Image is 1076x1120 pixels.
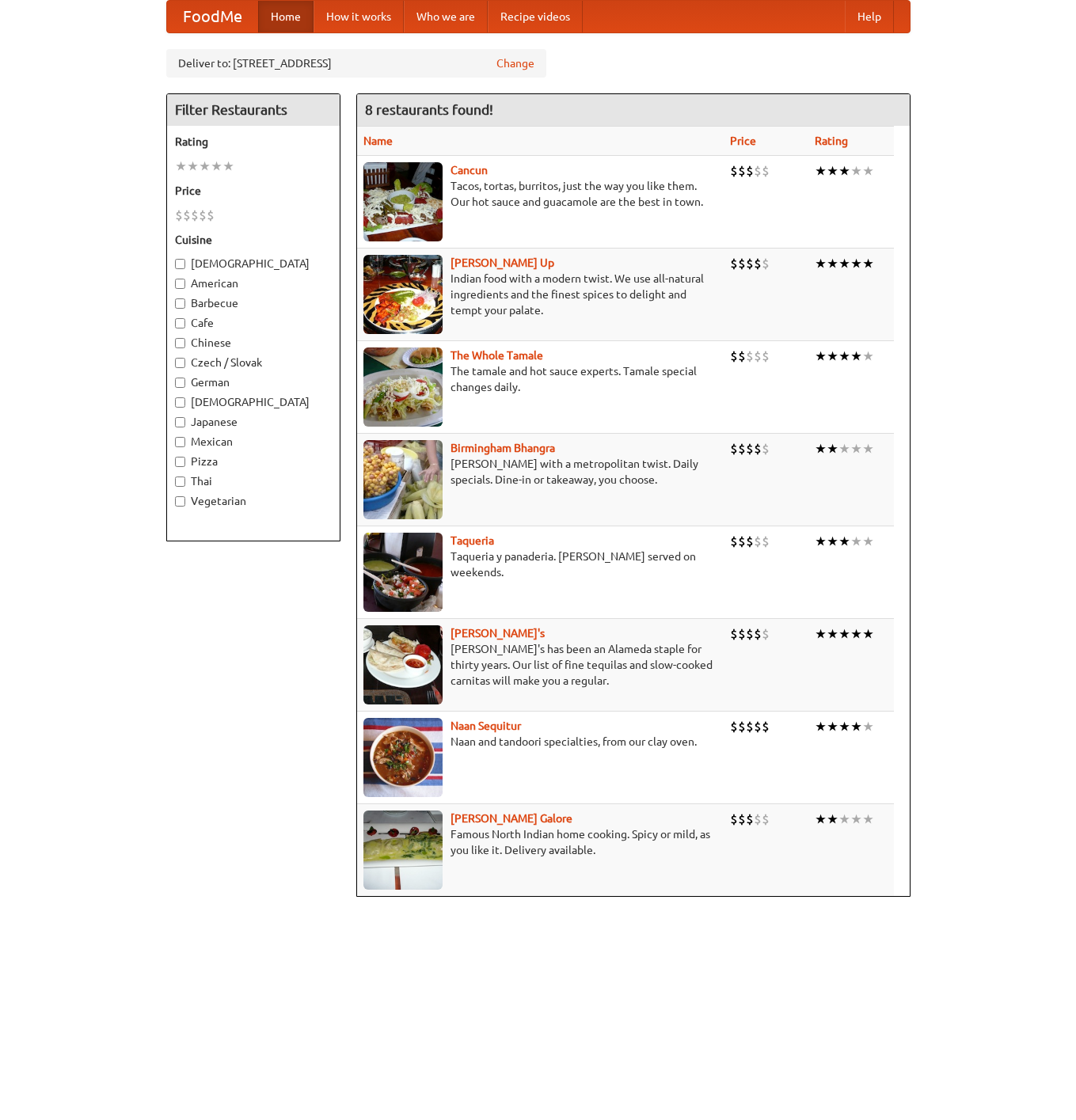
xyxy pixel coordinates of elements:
[730,135,756,147] a: Price
[175,298,185,309] input: Barbecue
[207,207,215,224] li: $
[363,718,443,797] img: naansequitur.jpg
[762,162,770,180] li: $
[175,207,183,224] li: $
[762,440,770,457] li: $
[363,440,443,519] img: bhangra.jpg
[199,158,211,175] li: ★
[815,440,827,457] li: ★
[222,158,234,175] li: ★
[175,183,332,199] h5: Price
[738,255,746,272] li: $
[754,718,762,735] li: $
[175,476,185,487] input: Thai
[862,347,874,365] li: ★
[762,718,770,735] li: $
[862,625,874,643] li: ★
[862,533,874,550] li: ★
[845,1,894,32] a: Help
[175,295,332,311] label: Barbecue
[730,162,738,180] li: $
[730,347,738,365] li: $
[827,811,838,828] li: ★
[862,440,874,457] li: ★
[762,811,770,828] li: $
[838,533,850,550] li: ★
[827,347,838,365] li: ★
[175,417,185,427] input: Japanese
[175,358,185,368] input: Czech / Slovak
[850,440,862,457] li: ★
[730,718,738,735] li: $
[838,718,850,735] li: ★
[175,158,187,175] li: ★
[746,811,754,828] li: $
[762,347,770,365] li: $
[838,255,850,272] li: ★
[199,207,207,224] li: $
[488,1,583,32] a: Recipe videos
[166,49,546,78] div: Deliver to: [STREET_ADDRESS]
[746,347,754,365] li: $
[746,625,754,643] li: $
[754,162,762,180] li: $
[730,625,738,643] li: $
[827,625,838,643] li: ★
[754,255,762,272] li: $
[363,811,443,890] img: currygalore.jpg
[827,718,838,735] li: ★
[738,625,746,643] li: $
[838,347,850,365] li: ★
[175,335,332,351] label: Chinese
[451,812,572,825] a: [PERSON_NAME] Galore
[175,259,185,269] input: [DEMOGRAPHIC_DATA]
[451,349,543,362] b: The Whole Tamale
[365,102,493,117] ng-pluralize: 8 restaurants found!
[175,355,332,370] label: Czech / Slovak
[862,162,874,180] li: ★
[451,442,555,454] a: Birmingham Bhangra
[838,811,850,828] li: ★
[738,162,746,180] li: $
[754,811,762,828] li: $
[746,533,754,550] li: $
[175,414,332,430] label: Japanese
[862,255,874,272] li: ★
[762,625,770,643] li: $
[738,347,746,365] li: $
[175,454,332,469] label: Pizza
[730,533,738,550] li: $
[175,279,185,289] input: American
[175,457,185,467] input: Pizza
[815,135,848,147] a: Rating
[363,347,443,427] img: wholetamale.jpg
[746,718,754,735] li: $
[451,256,554,269] b: [PERSON_NAME] Up
[738,718,746,735] li: $
[191,207,199,224] li: $
[838,162,850,180] li: ★
[850,718,862,735] li: ★
[827,162,838,180] li: ★
[762,533,770,550] li: $
[754,347,762,365] li: $
[850,255,862,272] li: ★
[451,164,488,177] a: Cancun
[738,440,746,457] li: $
[850,347,862,365] li: ★
[746,255,754,272] li: $
[738,811,746,828] li: $
[496,55,534,71] a: Change
[815,811,827,828] li: ★
[815,347,827,365] li: ★
[815,718,827,735] li: ★
[363,456,717,488] p: [PERSON_NAME] with a metropolitan twist. Daily specials. Dine-in or takeaway, you choose.
[850,162,862,180] li: ★
[175,434,332,450] label: Mexican
[175,318,185,328] input: Cafe
[451,627,545,640] b: [PERSON_NAME]'s
[363,363,717,395] p: The tamale and hot sauce experts. Tamale special changes daily.
[211,158,222,175] li: ★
